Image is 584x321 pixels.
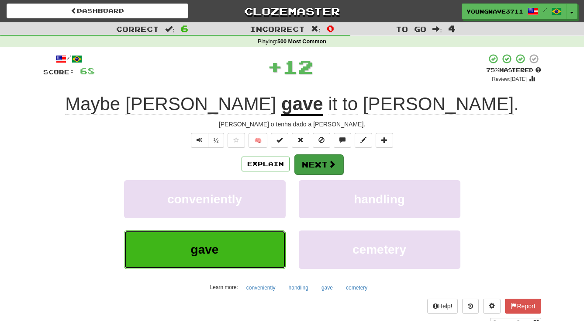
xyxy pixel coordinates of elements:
span: Incorrect [250,24,305,33]
a: YoungWave3711 / [462,3,567,19]
span: 4 [448,23,456,34]
button: cemetery [299,230,460,269]
small: Learn more: [210,284,238,290]
span: : [165,25,175,33]
span: 68 [80,65,95,76]
button: Next [294,154,343,174]
span: 0 [327,23,334,34]
div: [PERSON_NAME] o tenha dado a [PERSON_NAME]. [43,120,541,129]
button: Ignore sentence (alt+i) [313,133,330,148]
div: Text-to-speech controls [189,133,225,148]
button: gave [317,281,338,294]
button: ½ [208,133,225,148]
span: To go [396,24,426,33]
a: Clozemaster [201,3,383,19]
button: Help! [427,299,458,314]
button: Explain [242,157,290,171]
u: gave [281,94,323,116]
button: gave [124,230,286,269]
span: handling [354,192,405,206]
span: : [311,25,321,33]
span: + [267,53,283,80]
span: 6 [181,23,188,34]
small: Review: [DATE] [492,76,527,82]
button: Favorite sentence (alt+f) [228,133,245,148]
span: to [342,94,358,115]
strong: 500 Most Common [277,38,326,45]
button: cemetery [341,281,372,294]
span: [PERSON_NAME] [125,94,276,115]
span: 12 [283,56,313,77]
button: Edit sentence (alt+d) [355,133,372,148]
span: Score: [43,68,75,76]
span: / [543,7,547,13]
button: Round history (alt+y) [462,299,479,314]
button: Report [505,299,541,314]
button: Play sentence audio (ctl+space) [191,133,208,148]
div: / [43,53,95,64]
span: [PERSON_NAME] [363,94,514,115]
span: conveniently [167,192,242,206]
button: 🧠 [249,133,267,148]
span: it [328,94,337,115]
span: 75 % [486,66,499,73]
button: Discuss sentence (alt+u) [334,133,351,148]
a: Dashboard [7,3,188,18]
span: cemetery [352,243,406,256]
span: Maybe [65,94,120,115]
span: YoungWave3711 [467,7,523,15]
span: gave [191,243,219,256]
button: Set this sentence to 100% Mastered (alt+m) [271,133,288,148]
div: Mastered [486,66,541,74]
button: handling [299,180,460,218]
button: conveniently [124,180,286,218]
button: handling [284,281,313,294]
span: Correct [116,24,159,33]
button: Reset to 0% Mastered (alt+r) [292,133,309,148]
button: conveniently [242,281,280,294]
span: . [323,94,519,115]
button: Add to collection (alt+a) [376,133,393,148]
span: : [432,25,442,33]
